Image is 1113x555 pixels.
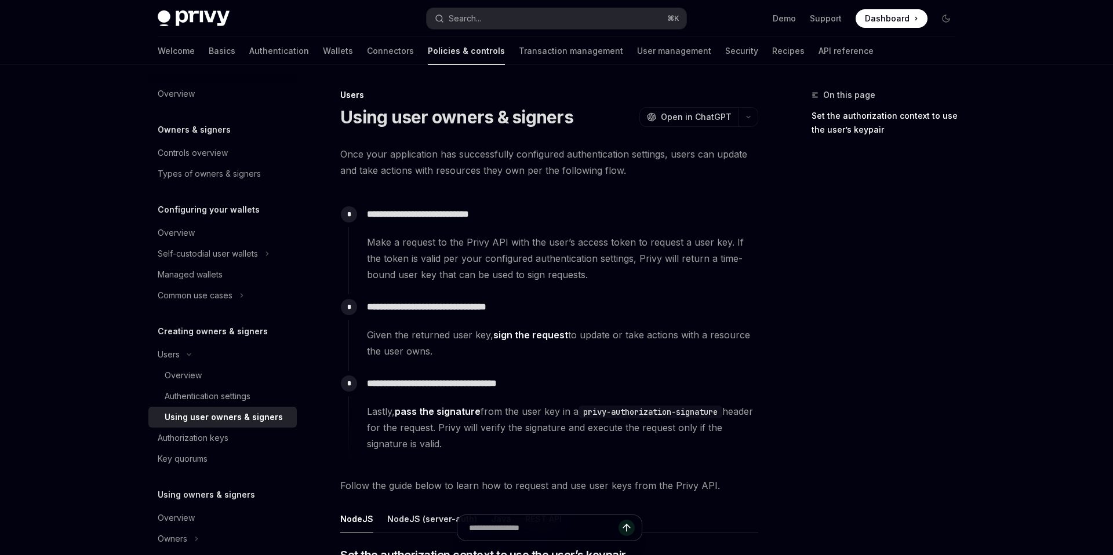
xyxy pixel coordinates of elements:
[158,268,223,282] div: Managed wallets
[493,329,568,341] a: sign the request
[340,146,758,178] span: Once your application has successfully configured authentication settings, users can update and t...
[148,407,297,428] a: Using user owners & signers
[449,12,481,25] div: Search...
[367,327,758,359] span: Given the returned user key, to update or take actions with a resource the user owns.
[323,37,353,65] a: Wallets
[810,13,842,24] a: Support
[165,389,250,403] div: Authentication settings
[165,368,202,382] div: Overview
[428,37,505,65] a: Policies & controls
[158,203,260,217] h5: Configuring your wallets
[158,324,268,338] h5: Creating owners & signers
[525,505,562,532] button: REST API
[158,146,228,160] div: Controls overview
[819,37,874,65] a: API reference
[158,167,261,181] div: Types of owners & signers
[158,247,258,261] div: Self-custodial user wallets
[340,505,373,532] button: NodeJS
[148,264,297,285] a: Managed wallets
[667,14,679,23] span: ⌘ K
[937,9,955,28] button: Toggle dark mode
[148,448,297,469] a: Key quorums
[158,87,195,101] div: Overview
[812,107,965,139] a: Set the authorization context to use the user’s keypair
[158,123,231,137] h5: Owners & signers
[158,431,228,445] div: Authorization keys
[367,37,414,65] a: Connectors
[367,403,758,452] span: Lastly, from the user key in a header for the request. Privy will verify the signature and execut...
[148,428,297,448] a: Authorization keys
[158,488,255,502] h5: Using owners & signers
[158,511,195,525] div: Overview
[340,107,573,127] h1: Using user owners & signers
[661,111,732,123] span: Open in ChatGPT
[865,13,910,24] span: Dashboard
[148,507,297,528] a: Overview
[579,406,722,418] code: privy-authorization-signature
[165,410,283,424] div: Using user owners & signers
[772,37,805,65] a: Recipes
[148,143,297,163] a: Controls overview
[158,348,180,362] div: Users
[158,452,208,466] div: Key quorums
[395,406,481,418] a: pass the signature
[158,226,195,240] div: Overview
[491,505,511,532] button: Java
[148,365,297,386] a: Overview
[387,505,477,532] button: NodeJS (server-auth)
[158,10,230,27] img: dark logo
[249,37,309,65] a: Authentication
[209,37,235,65] a: Basics
[639,107,739,127] button: Open in ChatGPT
[148,163,297,184] a: Types of owners & signers
[158,37,195,65] a: Welcome
[427,8,686,29] button: Search...⌘K
[637,37,711,65] a: User management
[340,89,758,101] div: Users
[856,9,927,28] a: Dashboard
[148,83,297,104] a: Overview
[367,234,758,283] span: Make a request to the Privy API with the user’s access token to request a user key. If the token ...
[619,520,635,536] button: Send message
[340,477,758,494] span: Follow the guide below to learn how to request and use user keys from the Privy API.
[519,37,623,65] a: Transaction management
[148,222,297,243] a: Overview
[725,37,758,65] a: Security
[158,532,187,546] div: Owners
[158,289,232,302] div: Common use cases
[148,386,297,407] a: Authentication settings
[823,88,875,102] span: On this page
[773,13,796,24] a: Demo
